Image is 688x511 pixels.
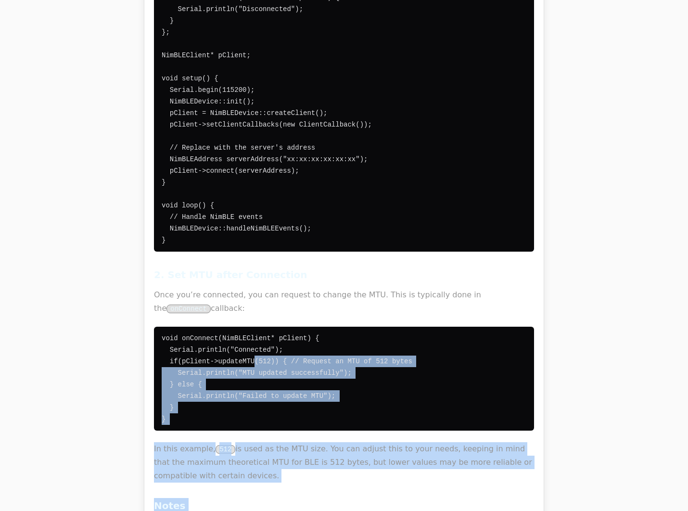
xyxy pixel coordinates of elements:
[166,305,211,313] code: onConnect
[154,288,534,315] p: Once you’re connected, you can request to change the MTU. This is typically done in the callback:
[216,445,235,454] code: 512
[154,442,534,483] p: In this example, is used as the MTU size. You can adjust this to your needs, keeping in mind that...
[162,334,412,423] code: void onConnect(NimBLEClient* pClient) { Serial.println("Connected"); if(pClient->updateMTU(512)) ...
[154,267,534,282] h3: 2. Set MTU after Connection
